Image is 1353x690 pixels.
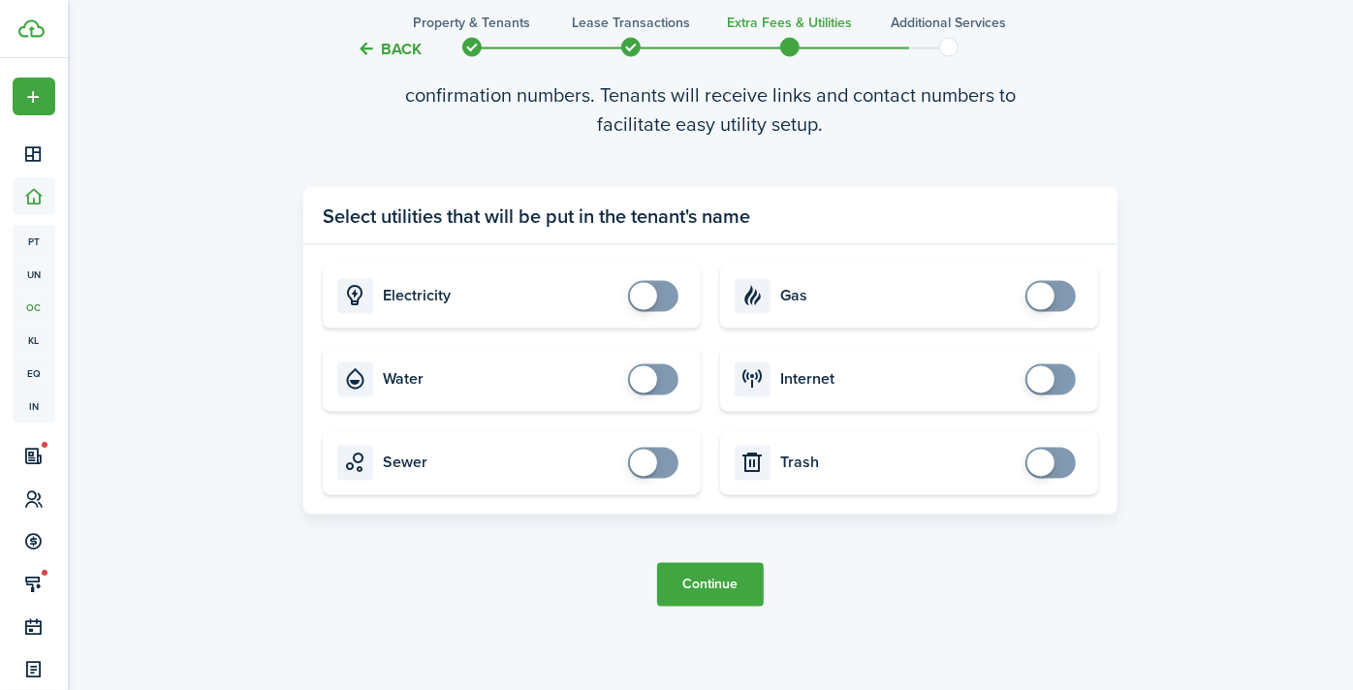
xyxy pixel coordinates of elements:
a: kl [13,324,55,357]
card-title: Electricity [383,288,618,305]
a: pt [13,225,55,258]
h3: Property & Tenants [414,13,531,33]
img: TenantCloud [18,19,45,38]
card-title: Water [383,371,618,389]
wizard-step-header-description: Tenants will set up services on their own and provide you their confirmation numbers. Tenants wil... [303,51,1117,139]
a: un [13,258,55,291]
a: in [13,390,55,423]
h3: Additional Services [892,13,1007,33]
button: Open menu [13,78,55,115]
h3: Extra fees & Utilities [728,13,853,33]
a: oc [13,291,55,324]
card-title: Gas [780,288,1016,305]
h3: Lease Transactions [572,13,690,33]
card-title: Internet [780,371,1016,389]
button: Back [357,39,422,59]
card-title: Trash [780,455,1016,472]
panel-main-title: Select utilities that will be put in the tenant's name [323,202,750,231]
button: Continue [657,563,764,607]
card-title: Sewer [383,455,618,472]
a: eq [13,357,55,390]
